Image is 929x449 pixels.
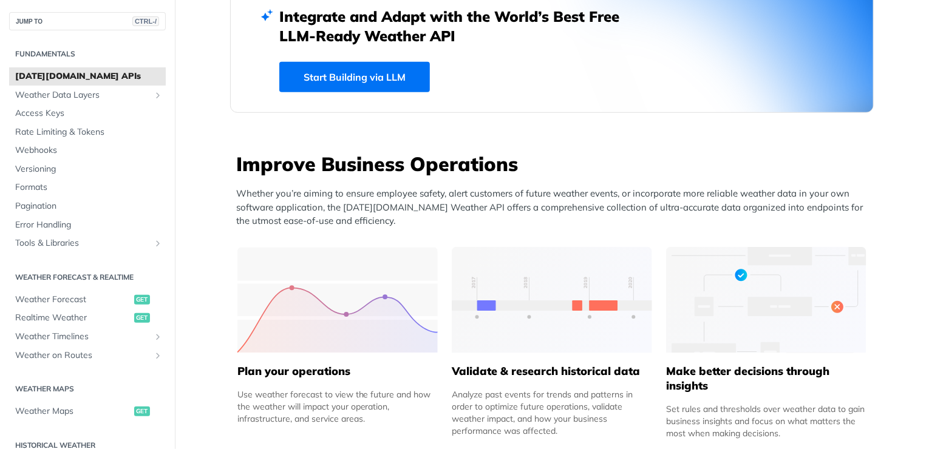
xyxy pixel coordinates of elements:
[15,219,163,231] span: Error Handling
[452,247,652,353] img: 13d7ca0-group-496-2.svg
[9,346,166,365] a: Weather on RoutesShow subpages for Weather on Routes
[9,12,166,30] button: JUMP TOCTRL-/
[15,126,163,138] span: Rate Limiting & Tokens
[153,332,163,342] button: Show subpages for Weather Timelines
[153,238,163,248] button: Show subpages for Tools & Libraries
[15,405,131,417] span: Weather Maps
[15,89,150,101] span: Weather Data Layers
[236,150,874,177] h3: Improve Business Operations
[279,62,430,92] a: Start Building via LLM
[15,331,150,343] span: Weather Timelines
[132,16,159,26] span: CTRL-/
[9,104,166,123] a: Access Keys
[9,291,166,309] a: Weather Forecastget
[9,328,166,346] a: Weather TimelinesShow subpages for Weather Timelines
[237,364,438,379] h5: Plan your operations
[9,402,166,420] a: Weather Mapsget
[9,123,166,141] a: Rate Limiting & Tokens
[15,349,150,362] span: Weather on Routes
[153,351,163,360] button: Show subpages for Weather on Routes
[9,67,166,86] a: [DATE][DOMAIN_NAME] APIs
[9,160,166,178] a: Versioning
[236,187,874,228] p: Whether you’re aiming to ensure employee safety, alert customers of future weather events, or inc...
[9,197,166,215] a: Pagination
[15,107,163,120] span: Access Keys
[9,178,166,197] a: Formats
[15,70,163,83] span: [DATE][DOMAIN_NAME] APIs
[279,7,638,46] h2: Integrate and Adapt with the World’s Best Free LLM-Ready Weather API
[15,181,163,194] span: Formats
[15,312,131,324] span: Realtime Weather
[666,364,866,393] h5: Make better decisions through insights
[15,294,131,306] span: Weather Forecast
[134,407,150,416] span: get
[9,234,166,252] a: Tools & LibrariesShow subpages for Tools & Libraries
[9,383,166,394] h2: Weather Maps
[452,364,652,379] h5: Validate & research historical data
[452,388,652,437] div: Analyze past events for trends and patterns in order to optimize future operations, validate weat...
[15,163,163,175] span: Versioning
[666,247,866,353] img: a22d113-group-496-32x.svg
[9,216,166,234] a: Error Handling
[237,388,438,425] div: Use weather forecast to view the future and how the weather will impact your operation, infrastru...
[9,49,166,59] h2: Fundamentals
[134,313,150,323] span: get
[15,200,163,212] span: Pagination
[666,403,866,439] div: Set rules and thresholds over weather data to gain business insights and focus on what matters th...
[9,141,166,160] a: Webhooks
[9,309,166,327] a: Realtime Weatherget
[9,272,166,283] h2: Weather Forecast & realtime
[9,86,166,104] a: Weather Data LayersShow subpages for Weather Data Layers
[153,90,163,100] button: Show subpages for Weather Data Layers
[15,237,150,249] span: Tools & Libraries
[134,295,150,305] span: get
[15,144,163,157] span: Webhooks
[237,247,438,353] img: 39565e8-group-4962x.svg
